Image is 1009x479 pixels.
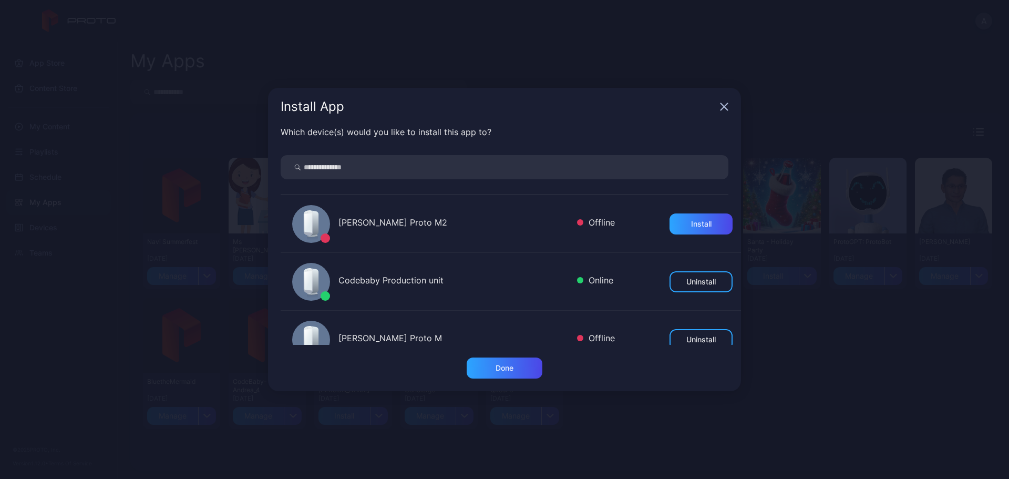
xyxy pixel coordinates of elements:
[281,100,716,113] div: Install App
[670,329,733,350] button: Uninstall
[670,213,733,235] button: Install
[338,216,569,231] div: [PERSON_NAME] Proto M2
[467,358,542,379] button: Done
[691,220,712,228] div: Install
[338,332,569,347] div: [PERSON_NAME] Proto M
[686,278,716,286] div: Uninstall
[577,332,615,347] div: Offline
[577,216,615,231] div: Offline
[686,335,716,344] div: Uninstall
[577,274,613,289] div: Online
[281,126,728,138] div: Which device(s) would you like to install this app to?
[670,271,733,292] button: Uninstall
[496,364,513,372] div: Done
[338,274,569,289] div: Codebaby Production unit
